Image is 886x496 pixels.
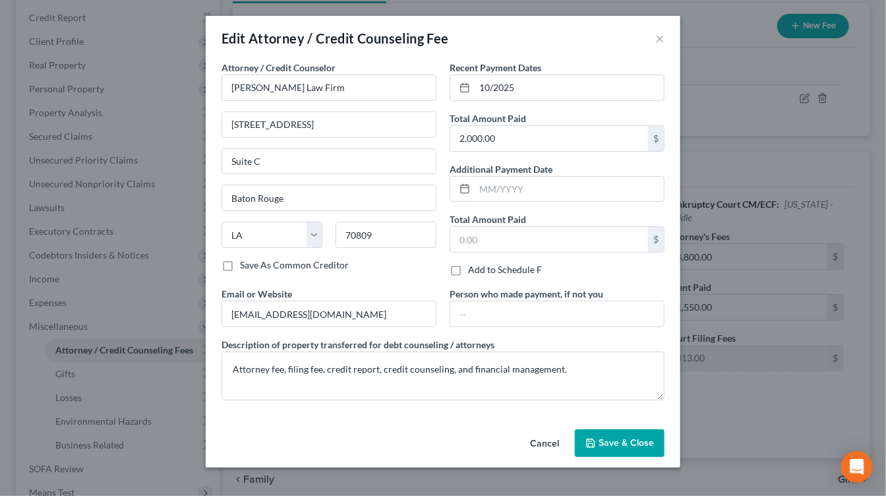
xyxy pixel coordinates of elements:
[841,451,873,483] div: Open Intercom Messenger
[222,112,436,137] input: Enter address...
[221,287,292,301] label: Email or Website
[450,126,648,151] input: 0.00
[648,227,664,252] div: $
[221,30,246,46] span: Edit
[519,431,570,457] button: Cancel
[599,437,654,449] span: Save & Close
[575,429,664,457] button: Save & Close
[450,111,526,125] label: Total Amount Paid
[221,75,436,101] input: Search creditor by name...
[221,62,336,73] span: Attorney / Credit Counselor
[648,126,664,151] div: $
[336,222,436,248] input: Enter zip...
[240,259,349,272] label: Save As Common Creditor
[222,149,436,174] input: Apt, Suite, etc...
[450,227,648,252] input: 0.00
[249,30,449,46] span: Attorney / Credit Counseling Fee
[655,30,664,46] button: ×
[222,185,436,210] input: Enter city...
[450,287,603,301] label: Person who made payment, if not you
[221,338,494,352] label: Description of property transferred for debt counseling / attorneys
[450,212,526,226] label: Total Amount Paid
[450,61,541,75] label: Recent Payment Dates
[468,263,542,276] label: Add to Schedule F
[450,162,552,176] label: Additional Payment Date
[222,301,436,326] input: --
[475,75,664,100] input: MM/YYYY
[475,177,664,202] input: MM/YYYY
[450,301,664,326] input: --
